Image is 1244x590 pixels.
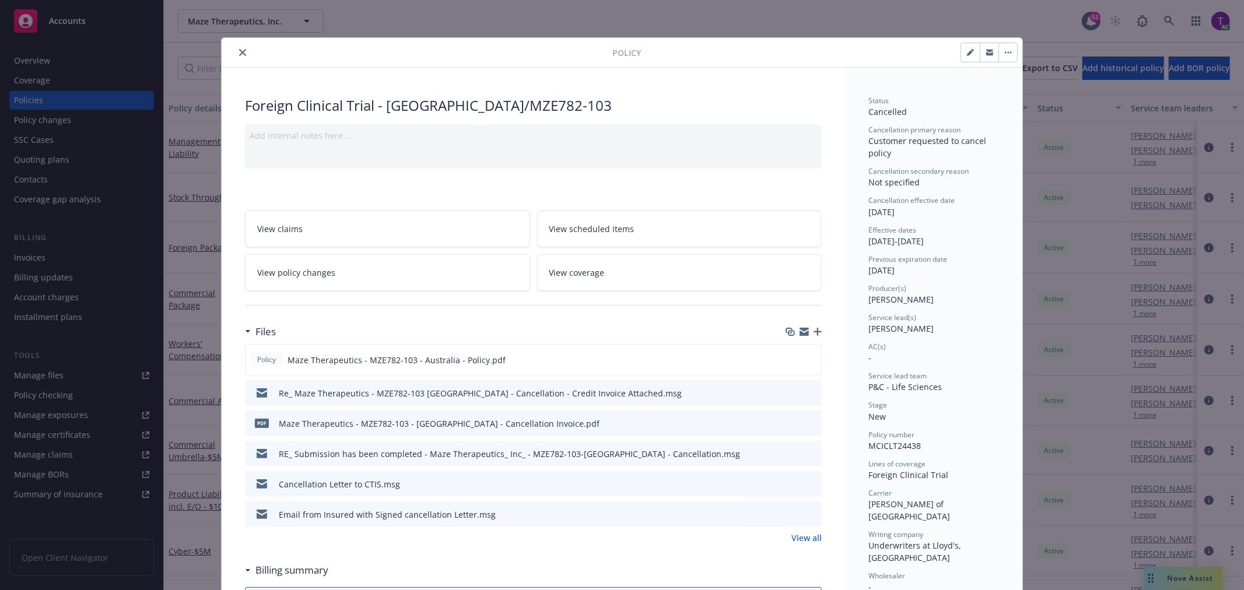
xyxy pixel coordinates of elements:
[868,540,963,563] span: Underwriters at Lloyd's, [GEOGRAPHIC_DATA]
[806,354,817,366] button: preview file
[279,478,400,490] div: Cancellation Letter to CTIS.msg
[612,47,641,59] span: Policy
[807,448,817,460] button: preview file
[868,294,934,305] span: [PERSON_NAME]
[868,323,934,334] span: [PERSON_NAME]
[255,563,328,578] h3: Billing summary
[868,571,905,581] span: Wholesaler
[807,387,817,399] button: preview file
[868,195,955,205] span: Cancellation effective date
[868,381,942,392] span: P&C - Life Sciences
[788,448,797,460] button: download file
[868,254,947,264] span: Previous expiration date
[868,106,907,117] span: Cancelled
[868,206,895,217] span: [DATE]
[549,223,635,235] span: View scheduled items
[868,225,916,235] span: Effective dates
[255,354,278,365] span: Policy
[279,448,740,460] div: RE_ Submission has been completed - Maze Therapeutics_ Inc_ - MZE782-103-[GEOGRAPHIC_DATA] - Canc...
[868,166,969,176] span: Cancellation secondary reason
[868,177,920,188] span: Not specified
[868,529,923,539] span: Writing company
[788,478,797,490] button: download file
[807,417,817,430] button: preview file
[807,478,817,490] button: preview file
[868,352,871,363] span: -
[868,371,927,381] span: Service lead team
[549,266,605,279] span: View coverage
[788,417,797,430] button: download file
[537,210,822,247] a: View scheduled items
[250,129,817,142] div: Add internal notes here...
[257,223,303,235] span: View claims
[868,469,999,481] div: Foreign Clinical Trial
[279,508,496,521] div: Email from Insured with Signed cancellation Letter.msg
[868,312,916,322] span: Service lead(s)
[868,400,887,410] span: Stage
[245,210,530,247] a: View claims
[788,387,797,399] button: download file
[279,417,600,430] div: Maze Therapeutics - MZE782-103 - [GEOGRAPHIC_DATA] - Cancellation Invoice.pdf
[236,45,250,59] button: close
[868,135,989,159] span: Customer requested to cancel policy
[245,96,822,115] div: Foreign Clinical Trial - [GEOGRAPHIC_DATA]/MZE782-103
[868,411,886,422] span: New
[868,265,895,276] span: [DATE]
[245,324,276,339] div: Files
[868,430,914,440] span: Policy number
[245,254,530,291] a: View policy changes
[868,283,906,293] span: Producer(s)
[868,342,886,352] span: AC(s)
[245,563,328,578] div: Billing summary
[868,225,999,247] div: [DATE] - [DATE]
[787,354,797,366] button: download file
[868,498,950,522] span: [PERSON_NAME] of [GEOGRAPHIC_DATA]
[255,419,269,427] span: pdf
[868,488,892,498] span: Carrier
[255,324,276,339] h3: Files
[537,254,822,291] a: View coverage
[791,532,822,544] a: View all
[868,459,926,469] span: Lines of coverage
[868,440,921,451] span: MCICLT24438
[279,387,682,399] div: Re_ Maze Therapeutics - MZE782-103 [GEOGRAPHIC_DATA] - Cancellation - Credit Invoice Attached.msg
[807,508,817,521] button: preview file
[868,125,961,135] span: Cancellation primary reason
[788,508,797,521] button: download file
[257,266,335,279] span: View policy changes
[868,96,889,106] span: Status
[288,354,506,366] span: Maze Therapeutics - MZE782-103 - Australia - Policy.pdf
